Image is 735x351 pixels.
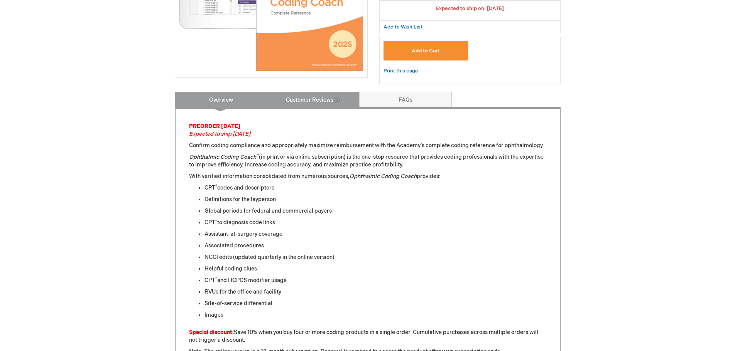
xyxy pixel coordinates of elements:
[384,41,468,60] button: Add to Cart
[204,288,546,296] li: RVUs for the office and facility
[189,329,546,344] p: Save 10% when you buy four or more coding products in a single order. Cumulative purchases across...
[215,277,217,281] sup: ®
[189,142,546,149] p: Confirm coding compliance and appropriately maximize reimbursement with the Academy’s complete co...
[436,5,504,12] span: Expected to ship on: [DATE]
[189,173,546,180] p: With verified information consolidated from numerous sources, provides:
[204,311,546,319] li: Images
[204,196,546,203] li: Definitions for the layperson
[189,123,240,129] strong: PREORDER [DATE]
[204,254,546,261] li: NCCI edits (updated quarterly in the online version)
[189,131,250,137] em: Expected to ship [DATE]
[204,277,546,284] li: CPT and HCPCS modifier usage
[267,92,360,107] a: Customer Reviews2
[359,92,452,107] a: FAQs
[384,66,418,76] a: Print this page
[175,92,267,107] a: Overview
[204,265,546,273] li: Helpful coding clues
[215,184,217,189] sup: ®
[189,154,259,160] em: Ophthalmic Coding Coach
[204,242,546,250] li: Associated procedures
[215,219,217,223] sup: ®
[204,219,546,227] li: CPT to diagnosis code links
[189,329,234,336] strong: Special discount:
[204,207,546,215] li: Global periods for federal and commercial payers
[256,153,259,158] sup: ™
[189,153,546,169] p: (in print or via online subscription) is the one-stop resource that provides coding professionals...
[204,230,546,238] li: Assistant-at-surgery coverage
[204,184,546,192] li: CPT codes and descriptors
[412,48,440,54] span: Add to Cart
[333,97,340,103] span: 2
[384,24,422,30] a: Add to Wish List
[204,300,546,307] li: Site-of-service differential
[350,173,417,180] em: Ophthalmic Coding Coach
